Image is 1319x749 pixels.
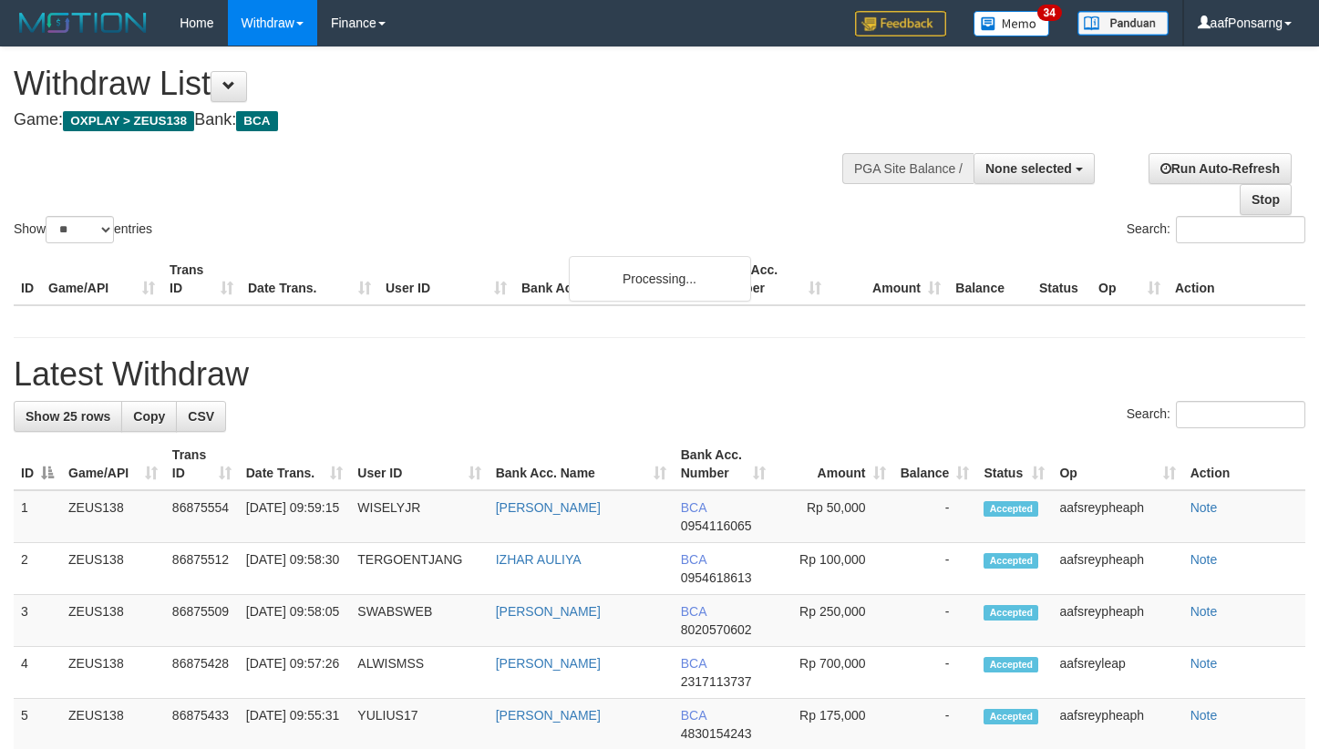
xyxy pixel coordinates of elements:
[1190,656,1218,671] a: Note
[681,604,706,619] span: BCA
[1052,438,1182,490] th: Op: activate to sort column ascending
[489,438,674,490] th: Bank Acc. Name: activate to sort column ascending
[188,409,214,424] span: CSV
[984,553,1038,569] span: Accepted
[496,500,601,515] a: [PERSON_NAME]
[14,9,152,36] img: MOTION_logo.png
[681,726,752,741] span: Copy 4830154243 to clipboard
[1176,216,1305,243] input: Search:
[61,438,165,490] th: Game/API: activate to sort column ascending
[984,709,1038,724] span: Accepted
[974,153,1095,184] button: None selected
[773,595,892,647] td: Rp 250,000
[26,409,110,424] span: Show 25 rows
[61,543,165,595] td: ZEUS138
[239,543,351,595] td: [DATE] 09:58:30
[350,490,488,543] td: WISELYJR
[239,595,351,647] td: [DATE] 09:58:05
[350,438,488,490] th: User ID: activate to sort column ascending
[14,595,61,647] td: 3
[61,595,165,647] td: ZEUS138
[14,111,861,129] h4: Game: Bank:
[165,595,239,647] td: 86875509
[1052,490,1182,543] td: aafsreypheaph
[1052,647,1182,699] td: aafsreyleap
[1037,5,1062,21] span: 34
[974,11,1050,36] img: Button%20Memo.svg
[893,595,977,647] td: -
[350,595,488,647] td: SWABSWEB
[14,543,61,595] td: 2
[165,438,239,490] th: Trans ID: activate to sort column ascending
[681,570,752,585] span: Copy 0954618613 to clipboard
[681,518,752,533] span: Copy 0954116065 to clipboard
[239,438,351,490] th: Date Trans.: activate to sort column ascending
[14,647,61,699] td: 4
[681,622,752,637] span: Copy 8020570602 to clipboard
[1052,543,1182,595] td: aafsreypheaph
[1183,438,1305,490] th: Action
[773,490,892,543] td: Rp 50,000
[1127,401,1305,428] label: Search:
[239,490,351,543] td: [DATE] 09:59:15
[236,111,277,131] span: BCA
[681,500,706,515] span: BCA
[63,111,194,131] span: OXPLAY > ZEUS138
[709,253,829,305] th: Bank Acc. Number
[681,708,706,723] span: BCA
[984,605,1038,621] span: Accepted
[496,604,601,619] a: [PERSON_NAME]
[14,490,61,543] td: 1
[61,647,165,699] td: ZEUS138
[1077,11,1169,36] img: panduan.png
[984,501,1038,517] span: Accepted
[1032,253,1091,305] th: Status
[241,253,378,305] th: Date Trans.
[121,401,177,432] a: Copy
[842,153,974,184] div: PGA Site Balance /
[133,409,165,424] span: Copy
[1190,604,1218,619] a: Note
[350,543,488,595] td: TERGOENTJANG
[1168,253,1305,305] th: Action
[496,552,582,567] a: IZHAR AULIYA
[350,647,488,699] td: ALWISMSS
[855,11,946,36] img: Feedback.jpg
[681,552,706,567] span: BCA
[1190,500,1218,515] a: Note
[948,253,1032,305] th: Balance
[1176,401,1305,428] input: Search:
[1127,216,1305,243] label: Search:
[1091,253,1168,305] th: Op
[46,216,114,243] select: Showentries
[773,543,892,595] td: Rp 100,000
[681,674,752,689] span: Copy 2317113737 to clipboard
[773,438,892,490] th: Amount: activate to sort column ascending
[41,253,162,305] th: Game/API
[985,161,1072,176] span: None selected
[829,253,948,305] th: Amount
[14,216,152,243] label: Show entries
[1190,552,1218,567] a: Note
[674,438,773,490] th: Bank Acc. Number: activate to sort column ascending
[976,438,1052,490] th: Status: activate to sort column ascending
[1240,184,1292,215] a: Stop
[1149,153,1292,184] a: Run Auto-Refresh
[165,543,239,595] td: 86875512
[496,708,601,723] a: [PERSON_NAME]
[165,647,239,699] td: 86875428
[681,656,706,671] span: BCA
[176,401,226,432] a: CSV
[893,438,977,490] th: Balance: activate to sort column ascending
[165,490,239,543] td: 86875554
[14,253,41,305] th: ID
[378,253,514,305] th: User ID
[162,253,241,305] th: Trans ID
[14,66,861,102] h1: Withdraw List
[893,490,977,543] td: -
[14,438,61,490] th: ID: activate to sort column descending
[893,647,977,699] td: -
[893,543,977,595] td: -
[569,256,751,302] div: Processing...
[514,253,709,305] th: Bank Acc. Name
